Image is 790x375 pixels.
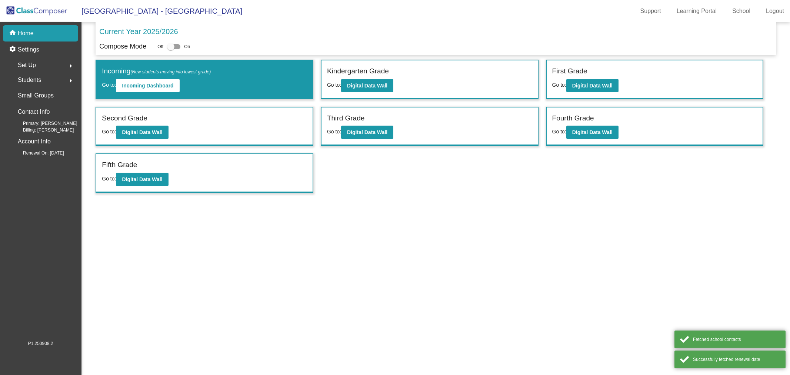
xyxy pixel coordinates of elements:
[552,66,587,77] label: First Grade
[347,83,387,89] b: Digital Data Wall
[327,113,364,124] label: Third Grade
[552,82,566,88] span: Go to:
[18,136,51,147] p: Account Info
[18,75,41,85] span: Students
[341,126,393,139] button: Digital Data Wall
[11,150,64,156] span: Renewal On: [DATE]
[102,176,116,182] span: Go to:
[18,107,50,117] p: Contact Info
[116,126,168,139] button: Digital Data Wall
[671,5,723,17] a: Learning Portal
[726,5,756,17] a: School
[634,5,667,17] a: Support
[102,82,116,88] span: Go to:
[18,60,36,70] span: Set Up
[11,120,77,127] span: Primary: [PERSON_NAME]
[102,160,137,170] label: Fifth Grade
[552,113,594,124] label: Fourth Grade
[347,129,387,135] b: Digital Data Wall
[66,76,75,85] mat-icon: arrow_right
[116,173,168,186] button: Digital Data Wall
[130,69,211,74] span: (New students moving into lowest grade)
[9,29,18,38] mat-icon: home
[66,62,75,70] mat-icon: arrow_right
[11,127,74,133] span: Billing: [PERSON_NAME]
[122,129,162,135] b: Digital Data Wall
[327,66,389,77] label: Kindergarten Grade
[693,356,780,363] div: Successfully fetched renewal date
[566,79,619,92] button: Digital Data Wall
[102,66,211,77] label: Incoming
[102,129,116,135] span: Go to:
[18,45,39,54] p: Settings
[327,82,341,88] span: Go to:
[572,129,613,135] b: Digital Data Wall
[116,79,179,92] button: Incoming Dashboard
[157,43,163,50] span: Off
[552,129,566,135] span: Go to:
[122,83,173,89] b: Incoming Dashboard
[693,336,780,343] div: Fetched school contacts
[102,113,147,124] label: Second Grade
[99,42,146,52] p: Compose Mode
[566,126,619,139] button: Digital Data Wall
[327,129,341,135] span: Go to:
[18,90,54,101] p: Small Groups
[760,5,790,17] a: Logout
[341,79,393,92] button: Digital Data Wall
[9,45,18,54] mat-icon: settings
[122,176,162,182] b: Digital Data Wall
[18,29,34,38] p: Home
[74,5,242,17] span: [GEOGRAPHIC_DATA] - [GEOGRAPHIC_DATA]
[572,83,613,89] b: Digital Data Wall
[184,43,190,50] span: On
[99,26,178,37] p: Current Year 2025/2026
